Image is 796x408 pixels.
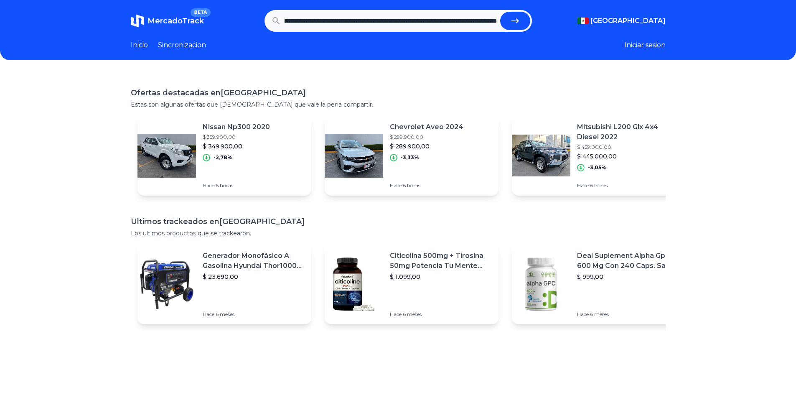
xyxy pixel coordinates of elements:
[203,251,305,271] p: Generador Monofásico A Gasolina Hyundai Thor10000 P 11.5 Kw
[203,122,270,132] p: Nissan Np300 2020
[390,273,492,281] p: $ 1.099,00
[191,8,210,17] span: BETA
[131,100,666,109] p: Estas son algunas ofertas que [DEMOGRAPHIC_DATA] que vale la pena compartir.
[588,164,606,171] p: -3,05%
[137,115,311,196] a: Featured imageNissan Np300 2020$ 359.900,00$ 349.900,00-2,78%Hace 6 horas
[401,154,419,161] p: -3,33%
[325,244,498,324] a: Featured imageCiticolina 500mg + Tirosina 50mg Potencia Tu Mente (120caps) Sabor Sin Sabor$ 1.099...
[203,273,305,281] p: $ 23.690,00
[137,255,196,314] img: Featured image
[203,311,305,318] p: Hace 6 meses
[131,87,666,99] h1: Ofertas destacadas en [GEOGRAPHIC_DATA]
[325,115,498,196] a: Featured imageChevrolet Aveo 2024$ 299.900,00$ 289.900,00-3,33%Hace 6 horas
[390,311,492,318] p: Hace 6 meses
[512,255,570,314] img: Featured image
[390,251,492,271] p: Citicolina 500mg + Tirosina 50mg Potencia Tu Mente (120caps) Sabor Sin Sabor
[137,244,311,324] a: Featured imageGenerador Monofásico A Gasolina Hyundai Thor10000 P 11.5 Kw$ 23.690,00Hace 6 meses
[131,14,144,28] img: MercadoTrack
[577,122,679,142] p: Mitsubishi L200 Glx 4x4 Diesel 2022
[577,16,666,26] button: [GEOGRAPHIC_DATA]
[203,134,270,140] p: $ 359.900,00
[577,251,679,271] p: Deal Suplement Alpha Gpc 600 Mg Con 240 Caps. Salud Cerebral Sabor S/n
[390,134,463,140] p: $ 299.900,00
[590,16,666,26] span: [GEOGRAPHIC_DATA]
[577,144,679,150] p: $ 459.000,00
[390,182,463,189] p: Hace 6 horas
[203,142,270,150] p: $ 349.900,00
[512,115,686,196] a: Featured imageMitsubishi L200 Glx 4x4 Diesel 2022$ 459.000,00$ 445.000,00-3,05%Hace 6 horas
[390,122,463,132] p: Chevrolet Aveo 2024
[131,40,148,50] a: Inicio
[137,126,196,185] img: Featured image
[131,216,666,227] h1: Ultimos trackeados en [GEOGRAPHIC_DATA]
[131,229,666,237] p: Los ultimos productos que se trackearon.
[325,126,383,185] img: Featured image
[131,14,204,28] a: MercadoTrackBETA
[624,40,666,50] button: Iniciar sesion
[390,142,463,150] p: $ 289.900,00
[577,152,679,161] p: $ 445.000,00
[577,273,679,281] p: $ 999,00
[577,18,589,24] img: Mexico
[214,154,232,161] p: -2,78%
[512,126,570,185] img: Featured image
[148,16,204,25] span: MercadoTrack
[158,40,206,50] a: Sincronizacion
[203,182,270,189] p: Hace 6 horas
[577,182,679,189] p: Hace 6 horas
[577,311,679,318] p: Hace 6 meses
[512,244,686,324] a: Featured imageDeal Suplement Alpha Gpc 600 Mg Con 240 Caps. Salud Cerebral Sabor S/n$ 999,00Hace ...
[325,255,383,314] img: Featured image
